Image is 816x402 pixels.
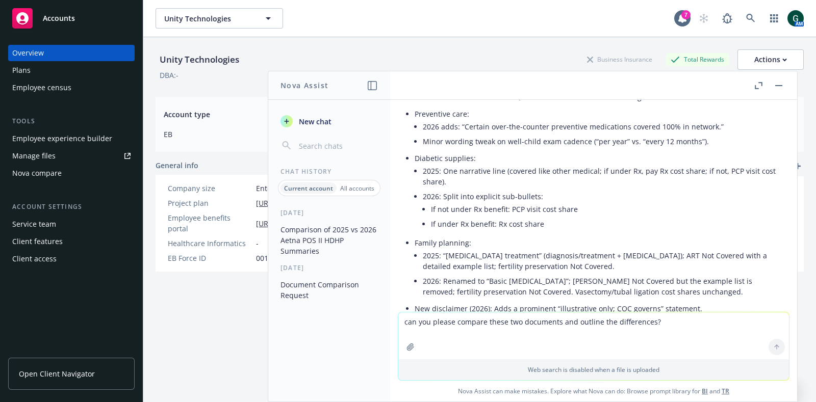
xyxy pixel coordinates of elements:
a: Manage files [8,148,135,164]
a: Overview [8,45,135,61]
a: Report a Bug [717,8,737,29]
span: EB [164,129,467,140]
li: Minor wording tweak on well-child exam cadence (“per year” vs. “every 12 months”). [423,134,781,149]
li: 2025: “[MEDICAL_DATA] treatment” (diagnosis/treatment + [MEDICAL_DATA]); ART Not Covered with a d... [423,248,781,274]
div: Total Rewards [666,53,729,66]
div: Plans [12,62,31,78]
input: Search chats [297,139,378,153]
a: BI [702,387,708,395]
li: Diabetic supplies: [415,151,781,235]
a: [URL][DOMAIN_NAME] [256,198,333,208]
span: Enterprise [256,183,292,194]
a: Service team [8,216,135,232]
li: Family planning: [415,235,781,301]
li: 2026: Split into explicit sub-bullets: [423,189,781,233]
a: add [792,160,804,172]
a: Switch app [764,8,784,29]
a: [URL][DOMAIN_NAME] [256,218,333,229]
li: 2026: Renamed to “Basic [MEDICAL_DATA]”; [PERSON_NAME] Not Covered but the example list is remove... [423,274,781,299]
div: Project plan [168,198,252,208]
div: Chat History [268,167,390,176]
span: Unity Technologies [164,13,252,24]
a: Nova compare [8,165,135,181]
a: Plans [8,62,135,78]
span: Accounts [43,14,75,22]
div: Nova compare [12,165,62,181]
a: Employee experience builder [8,130,135,147]
span: Nova Assist can make mistakes. Explore what Nova can do: Browse prompt library for and [394,381,793,401]
div: EB Force ID [168,253,252,263]
button: Document Comparison Request [276,276,382,304]
div: [DATE] [268,263,390,272]
li: New disclaimer (2026): Adds a prominent “illustrative only; COC governs” statement. [415,301,781,316]
a: Client access [8,251,135,267]
span: New chat [297,116,331,127]
button: Comparison of 2025 vs 2026 Aetna POS II HDHP Summaries [276,221,382,259]
li: Preventive care: [415,106,781,151]
div: Manage files [12,148,56,164]
div: Client features [12,233,63,250]
a: TR [722,387,729,395]
span: Account type [164,109,467,120]
span: - [256,238,259,249]
a: Accounts [8,4,135,33]
div: Service team [12,216,56,232]
div: Unity Technologies [156,53,243,66]
div: Overview [12,45,44,61]
li: 2026 adds: “Certain over-the-counter preventive medications covered 100% in network.” [423,119,781,134]
div: Employee census [12,79,71,96]
div: Employee benefits portal [168,212,252,234]
a: Employee census [8,79,135,96]
span: 001d0000020hCulAAE [256,253,330,263]
div: Tools [8,116,135,126]
p: Web search is disabled when a file is uploaded [404,365,783,374]
li: 2025: One narrative line (covered like other medical; if under Rx, pay Rx cost share; if not, PCP... [423,164,781,189]
a: Start snowing [694,8,714,29]
div: Business Insurance [582,53,657,66]
p: All accounts [340,184,374,193]
li: If under Rx benefit: Rx cost share [431,217,781,231]
li: If not under Rx benefit: PCP visit cost share [431,202,781,217]
div: Account settings [8,202,135,212]
span: Open Client Navigator [19,368,95,379]
a: Client features [8,233,135,250]
span: General info [156,160,198,171]
p: Current account [284,184,333,193]
div: Healthcare Informatics [168,238,252,249]
div: Company size [168,183,252,194]
button: Actions [737,49,804,70]
div: 7 [681,10,691,19]
div: Actions [754,50,787,69]
div: DBA: - [160,70,178,81]
h1: Nova Assist [280,80,328,91]
button: Unity Technologies [156,8,283,29]
img: photo [787,10,804,26]
button: New chat [276,112,382,130]
div: Client access [12,251,57,267]
div: [DATE] [268,208,390,217]
div: Employee experience builder [12,130,112,147]
a: Search [741,8,761,29]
